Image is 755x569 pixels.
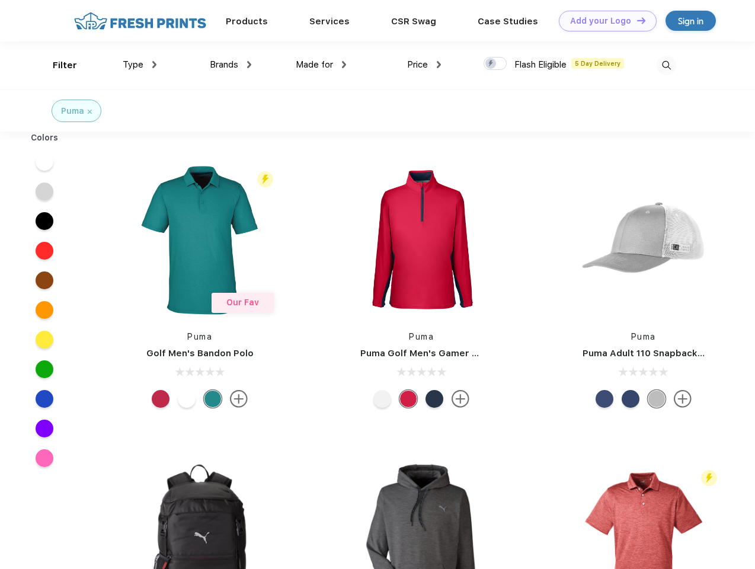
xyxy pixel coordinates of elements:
[514,59,567,70] span: Flash Eligible
[631,332,656,341] a: Puma
[648,390,666,408] div: Quarry with Brt Whit
[309,16,350,27] a: Services
[409,332,434,341] a: Puma
[230,390,248,408] img: more.svg
[426,390,443,408] div: Navy Blazer
[407,59,428,70] span: Price
[257,171,273,187] img: flash_active_toggle.svg
[399,390,417,408] div: Ski Patrol
[391,16,436,27] a: CSR Swag
[296,59,333,70] span: Made for
[571,58,624,69] span: 5 Day Delivery
[187,332,212,341] a: Puma
[360,348,548,359] a: Puma Golf Men's Gamer Golf Quarter-Zip
[146,348,254,359] a: Golf Men's Bandon Polo
[343,161,500,319] img: func=resize&h=266
[452,390,469,408] img: more.svg
[637,17,645,24] img: DT
[657,56,676,75] img: desktop_search.svg
[247,61,251,68] img: dropdown.png
[22,132,68,144] div: Colors
[565,161,722,319] img: func=resize&h=266
[61,105,84,117] div: Puma
[152,61,156,68] img: dropdown.png
[674,390,692,408] img: more.svg
[204,390,222,408] div: Green Lagoon
[342,61,346,68] img: dropdown.png
[701,470,717,486] img: flash_active_toggle.svg
[373,390,391,408] div: Bright White
[622,390,639,408] div: Peacoat with Qut Shd
[596,390,613,408] div: Peacoat Qut Shd
[666,11,716,31] a: Sign in
[121,161,279,319] img: func=resize&h=266
[437,61,441,68] img: dropdown.png
[226,298,259,307] span: Our Fav
[88,110,92,114] img: filter_cancel.svg
[210,59,238,70] span: Brands
[71,11,210,31] img: fo%20logo%202.webp
[570,16,631,26] div: Add your Logo
[178,390,196,408] div: Bright White
[123,59,143,70] span: Type
[678,14,703,28] div: Sign in
[152,390,169,408] div: Ski Patrol
[53,59,77,72] div: Filter
[226,16,268,27] a: Products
